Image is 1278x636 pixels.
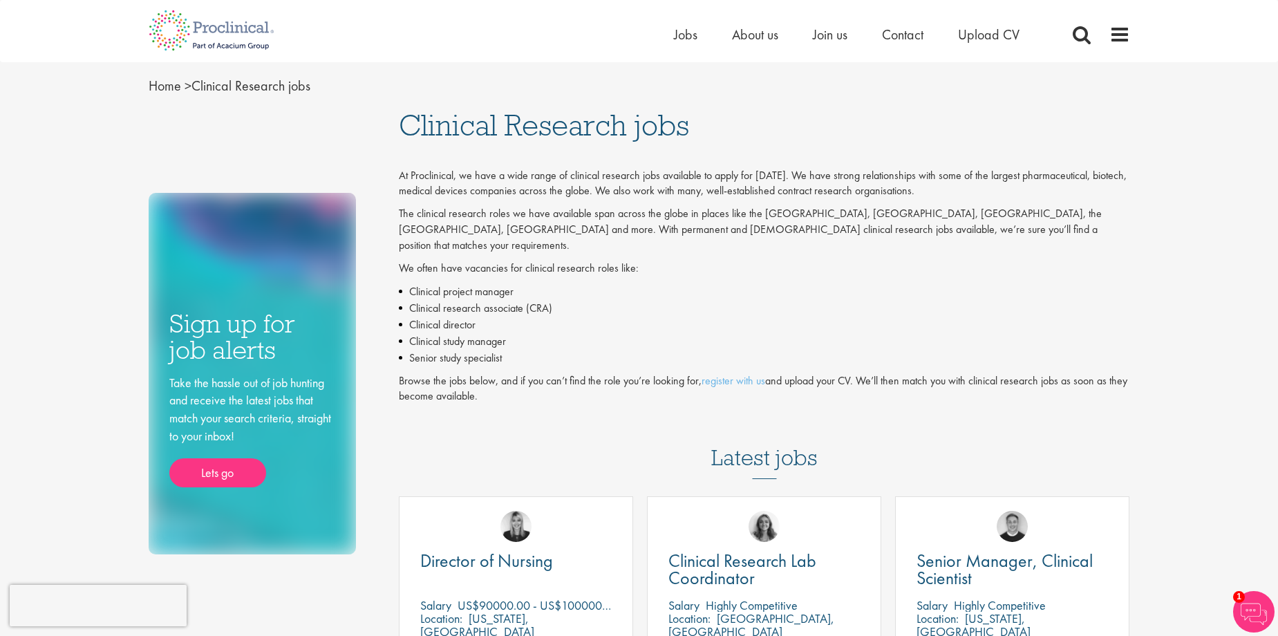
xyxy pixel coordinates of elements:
span: Salary [668,597,699,613]
a: breadcrumb link to Home [149,77,181,95]
span: Salary [420,597,451,613]
a: About us [732,26,778,44]
span: Location: [668,610,711,626]
a: register with us [702,373,765,388]
span: Location: [420,610,462,626]
span: > [185,77,191,95]
p: We often have vacancies for clinical research roles like: [399,261,1130,277]
span: Clinical Research jobs [149,77,310,95]
li: Clinical research associate (CRA) [399,300,1130,317]
a: Clinical Research Lab Coordinator [668,552,860,587]
li: Clinical director [399,317,1130,333]
a: Jobs [674,26,697,44]
a: Director of Nursing [420,552,612,570]
p: US$90000.00 - US$100000.00 per annum [458,597,671,613]
span: 1 [1233,591,1245,603]
img: Bo Forsen [997,511,1028,542]
a: Contact [882,26,923,44]
span: Senior Manager, Clinical Scientist [917,549,1093,590]
a: Join us [813,26,847,44]
span: Location: [917,610,959,626]
p: At Proclinical, we have a wide range of clinical research jobs available to apply for [DATE]. We ... [399,168,1130,200]
span: Clinical Research jobs [399,106,689,144]
p: Browse the jobs below, and if you can’t find the role you’re looking for, and upload your CV. We’... [399,373,1130,405]
p: Highly Competitive [954,597,1046,613]
li: Clinical project manager [399,283,1130,300]
a: Lets go [169,458,266,487]
h3: Latest jobs [711,411,818,479]
img: Chatbot [1233,591,1275,633]
li: Senior study specialist [399,350,1130,366]
span: Salary [917,597,948,613]
div: Take the hassle out of job hunting and receive the latest jobs that match your search criteria, s... [169,374,335,488]
iframe: reCAPTCHA [10,585,187,626]
img: Jackie Cerchio [749,511,780,542]
p: Highly Competitive [706,597,798,613]
p: The clinical research roles we have available span across the globe in places like the [GEOGRAPHI... [399,206,1130,254]
a: Senior Manager, Clinical Scientist [917,552,1108,587]
h3: Sign up for job alerts [169,310,335,364]
a: Upload CV [958,26,1019,44]
span: Director of Nursing [420,549,553,572]
img: Janelle Jones [500,511,532,542]
li: Clinical study manager [399,333,1130,350]
span: Clinical Research Lab Coordinator [668,549,816,590]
